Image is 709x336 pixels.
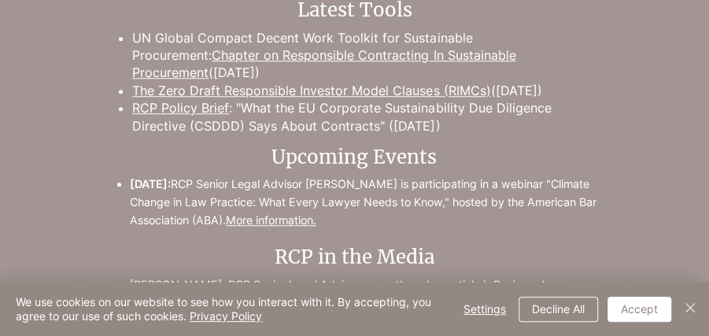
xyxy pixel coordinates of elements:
a: Privacy Policy [190,309,262,323]
span: [DATE]: [130,177,171,190]
a: More information. [226,213,316,227]
span: We use cookies on our website to see how you interact with it. By accepting, you agree to our use... [16,295,445,323]
p: UN Global Compact Decent Work Toolkit for Sustainable Procurement: ([DATE]) [132,29,599,82]
a: The Zero Draft Responsible Investor Model Clauses (RIMCs) [132,83,490,98]
a: ) [537,83,541,98]
a: Chapter on Responsible Contracting In Sustainable Procurement [132,47,515,80]
p: [PERSON_NAME], RCP Senior Legal Advisor, co-authored an article in announcing the public consulta... [130,276,599,330]
img: Close [681,298,700,317]
a: [DATE]:RCP Senior Legal Advisor [PERSON_NAME] is participating in a webinar "Climate Change in La... [130,177,596,227]
a: : "What the EU Corporate Sustainability Due Diligence Directive (CSDDD) Says About Contracts" ([D... [132,100,551,133]
h2: Upcoming Events [109,144,599,171]
p: ( [132,82,599,99]
button: Decline All [519,297,598,322]
button: Accept [607,297,671,322]
span: Settings [463,297,506,321]
a: [DATE] [495,83,537,98]
h2: RCP in the Media [109,244,599,271]
a: RCP Policy Brief [132,100,229,116]
button: Close [681,295,700,323]
span: Business Law [DATE] [130,278,562,309]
